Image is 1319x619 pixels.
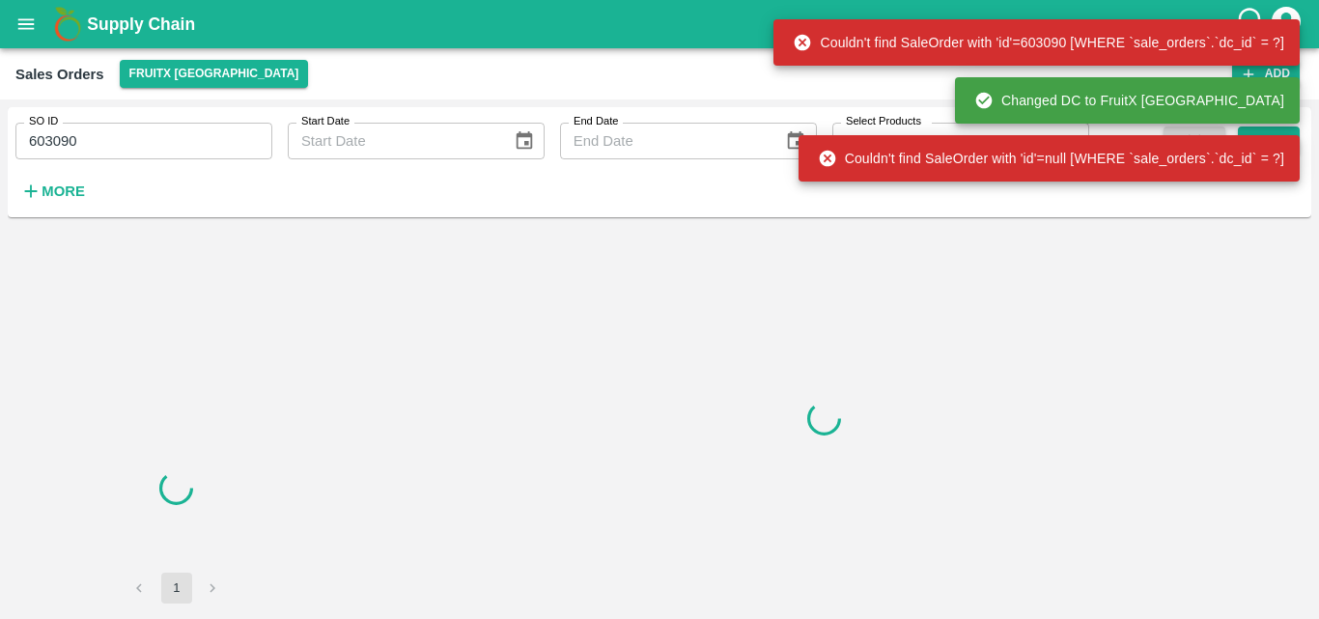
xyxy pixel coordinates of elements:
div: Couldn't find SaleOrder with 'id'=603090 [WHERE `sale_orders`.`dc_id` = ?] [793,25,1284,60]
div: Changed DC to FruitX [GEOGRAPHIC_DATA] [974,83,1284,118]
input: End Date [560,123,771,159]
button: Choose date [777,123,814,159]
nav: pagination navigation [122,573,232,604]
div: account of current user [1269,4,1304,44]
div: customer-support [1235,7,1269,42]
button: Select DC [120,60,309,88]
input: Enter SO ID [15,123,272,159]
button: Choose date [506,123,543,159]
button: More [15,175,90,208]
button: open drawer [4,2,48,46]
input: Start Date [288,123,498,159]
label: Start Date [301,114,350,129]
div: Couldn't find SaleOrder with 'id'=null [WHERE `sale_orders`.`dc_id` = ?] [818,141,1284,176]
b: Supply Chain [87,14,195,34]
img: logo [48,5,87,43]
label: SO ID [29,114,58,129]
div: Sales Orders [15,62,104,87]
strong: More [42,183,85,199]
a: Supply Chain [87,11,1235,38]
label: End Date [574,114,618,129]
label: Select Products [846,114,921,129]
button: page 1 [161,573,192,604]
